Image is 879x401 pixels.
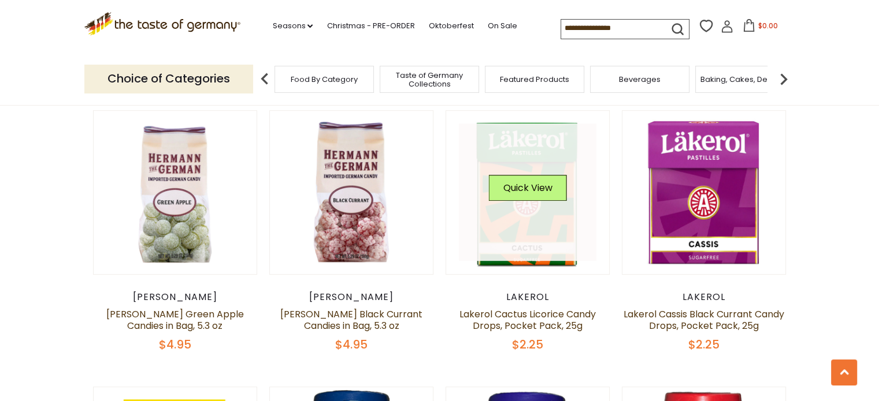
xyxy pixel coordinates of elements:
[280,308,422,332] a: [PERSON_NAME] Black Currant Candies in Bag, 5.3 oz
[272,20,313,32] a: Seasons
[446,111,610,274] img: Lakerol Cactus Licorice Candy Drops, Pocket Pack, 25g
[500,75,569,84] a: Featured Products
[270,111,433,274] img: Hermann Bavarian Black Currant Candies in Bag, 5.3 oz
[428,20,473,32] a: Oktoberfest
[736,19,785,36] button: $0.00
[84,65,253,93] p: Choice of Categories
[106,308,244,332] a: [PERSON_NAME] Green Apple Candies in Bag, 5.3 oz
[446,291,610,303] div: Lakerol
[94,111,257,274] img: Hermann Bavarian Green Apple Candies in Bag, 5.3 oz
[93,291,258,303] div: [PERSON_NAME]
[622,291,787,303] div: Lakerol
[624,308,784,332] a: Lakerol Cassis Black Currant Candy Drops, Pocket Pack, 25g
[487,20,517,32] a: On Sale
[622,111,786,274] img: Lakerol Cassis Black Currant Candy Drops, Pocket Pack, 25g
[489,175,567,201] button: Quick View
[327,20,414,32] a: Christmas - PRE-ORDER
[383,71,476,88] a: Taste of Germany Collections
[700,75,790,84] a: Baking, Cakes, Desserts
[269,291,434,303] div: [PERSON_NAME]
[335,336,368,353] span: $4.95
[253,68,276,91] img: previous arrow
[688,336,719,353] span: $2.25
[772,68,795,91] img: next arrow
[758,21,777,31] span: $0.00
[512,336,543,353] span: $2.25
[459,308,596,332] a: Lakerol Cactus Licorice Candy Drops, Pocket Pack, 25g
[291,75,358,84] a: Food By Category
[159,336,191,353] span: $4.95
[619,75,661,84] a: Beverages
